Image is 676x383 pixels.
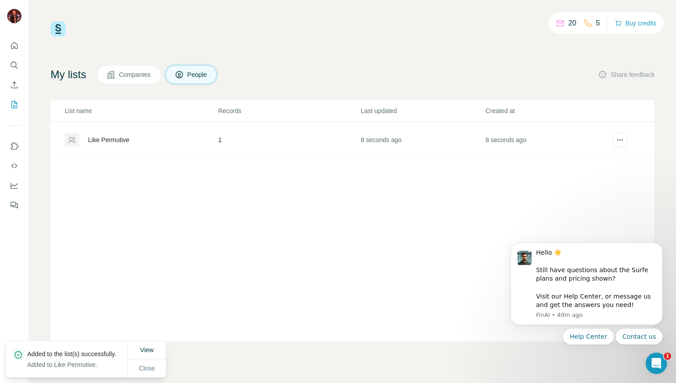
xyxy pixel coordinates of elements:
[7,138,21,154] button: Use Surfe on LinkedIn
[615,17,656,29] button: Buy credits
[7,97,21,113] button: My lists
[51,21,66,37] img: Surfe Logo
[27,349,123,358] p: Added to the list(s) successfully.
[7,177,21,194] button: Dashboard
[7,38,21,54] button: Quick start
[361,106,485,115] p: Last updated
[664,353,671,360] span: 1
[497,213,676,359] iframe: Intercom notifications message
[360,122,485,158] td: 8 seconds ago
[485,122,610,158] td: 8 seconds ago
[140,346,153,354] span: View
[27,360,123,369] p: Added to Like Permutive.
[133,360,161,376] button: Close
[139,364,155,373] span: Close
[646,353,667,374] iframe: Intercom live chat
[598,70,655,79] button: Share feedback
[88,135,130,144] div: Like Permutive
[218,122,360,158] td: 1
[218,106,360,115] p: Records
[119,70,152,79] span: Companies
[7,77,21,93] button: Enrich CSV
[65,106,217,115] p: List name
[51,67,86,82] h4: My lists
[7,9,21,23] img: Avatar
[596,18,600,29] p: 5
[7,57,21,73] button: Search
[7,197,21,213] button: Feedback
[568,18,576,29] p: 20
[134,342,160,358] button: View
[613,133,627,147] button: actions
[486,106,609,115] p: Created at
[187,70,208,79] span: People
[7,158,21,174] button: Use Surfe API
